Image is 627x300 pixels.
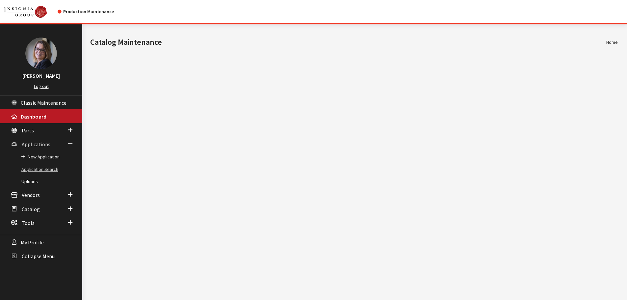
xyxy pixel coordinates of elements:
[34,83,49,89] a: Log out
[22,220,35,226] span: Tools
[4,5,58,18] a: Insignia Group logo
[7,72,76,80] h3: [PERSON_NAME]
[25,38,57,69] img: Kim Callahan Collins
[22,253,55,259] span: Collapse Menu
[22,141,50,148] span: Applications
[90,36,606,48] h1: Catalog Maintenance
[22,192,40,199] span: Vendors
[22,127,34,134] span: Parts
[21,99,66,106] span: Classic Maintenance
[21,239,44,246] span: My Profile
[606,39,618,46] li: Home
[58,8,114,15] div: Production Maintenance
[22,206,40,212] span: Catalog
[4,6,47,18] img: Catalog Maintenance
[21,113,46,120] span: Dashboard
